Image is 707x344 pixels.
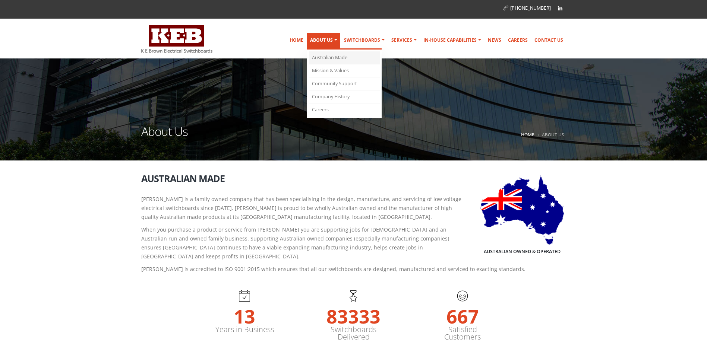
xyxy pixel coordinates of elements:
a: Services [388,33,420,48]
p: [PERSON_NAME] is accredited to ISO 9001:2015 which ensures that all our switchboards are designed... [141,265,566,274]
a: Switchboards [341,33,388,48]
a: Mission & Values [309,64,380,77]
label: Years in Business [214,326,275,333]
label: Satisfied Customers [432,326,493,341]
p: [PERSON_NAME] is a family owned company that has been specialising in the design, manufacture, an... [141,195,566,222]
a: About Us [307,33,340,50]
a: In-house Capabilities [420,33,484,48]
a: Community Support [309,77,380,90]
a: Home [521,131,534,137]
a: News [485,33,504,48]
h2: Australian Made [141,173,566,184]
a: Australian Made [309,51,380,64]
a: Home [287,33,306,48]
img: K E Brown Electrical Switchboards [141,25,212,53]
h5: Australian Owned & Operated [484,248,561,255]
a: Linkedin [555,3,566,14]
a: Contact Us [531,33,566,48]
a: Careers [309,103,380,116]
h1: About Us [141,125,188,147]
a: [PHONE_NUMBER] [504,5,551,11]
a: Careers [505,33,531,48]
a: Company History [309,90,380,103]
strong: 83333 [323,302,384,326]
label: Switchboards Delivered [323,326,384,341]
li: About Us [536,130,564,139]
strong: 13 [214,302,275,326]
p: When you purchase a product or service from [PERSON_NAME] you are supporting jobs for [DEMOGRAPHI... [141,225,566,261]
strong: 667 [432,302,493,326]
